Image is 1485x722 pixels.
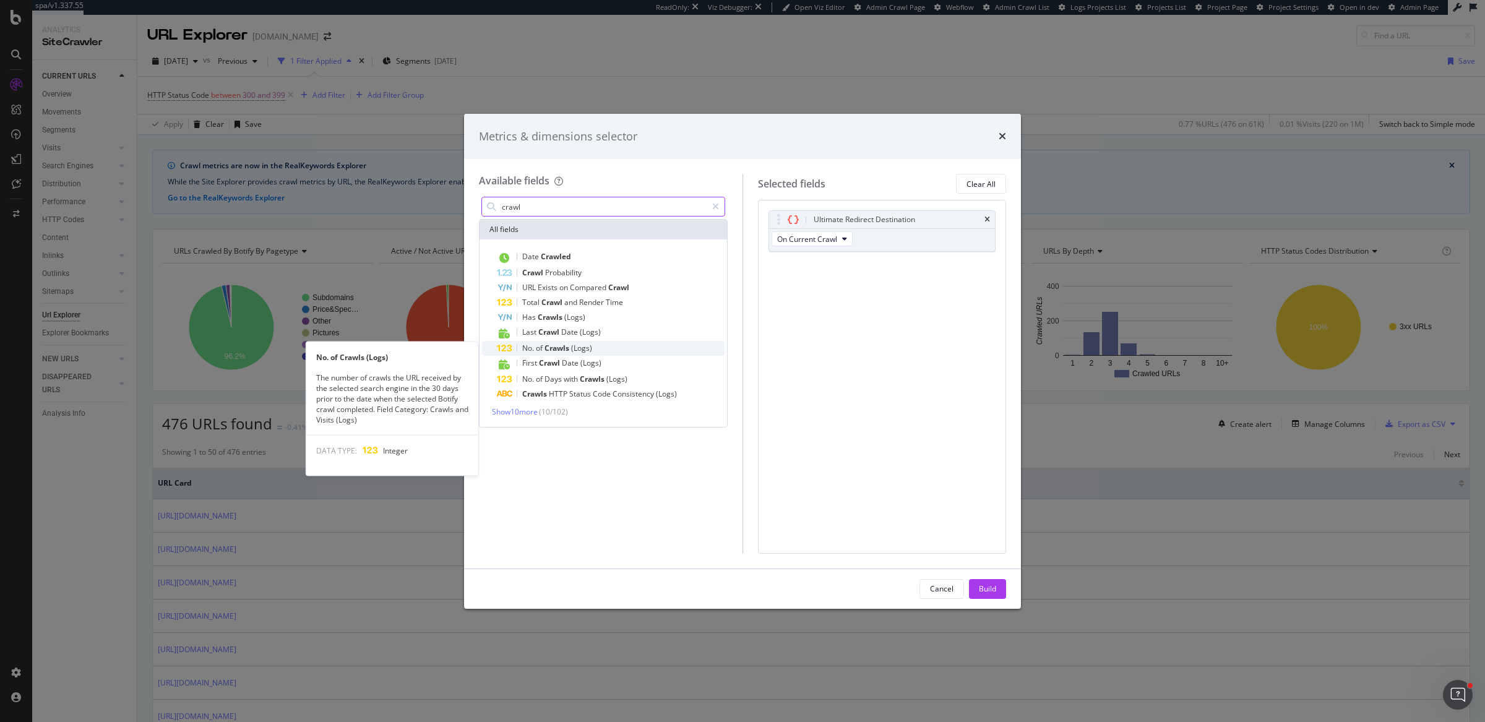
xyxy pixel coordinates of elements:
[541,297,564,307] span: Crawl
[561,327,580,337] span: Date
[919,579,964,599] button: Cancel
[930,583,953,594] div: Cancel
[969,579,1006,599] button: Build
[814,213,915,226] div: Ultimate Redirect Destination
[522,343,536,353] span: No.
[549,389,569,399] span: HTTP
[570,282,608,293] span: Compared
[480,220,727,239] div: All fields
[522,297,541,307] span: Total
[538,282,559,293] span: Exists
[606,297,623,307] span: Time
[306,372,478,425] div: The number of crawls the URL received by the selected search engine in the 30 days prior to the d...
[559,282,570,293] span: on
[544,374,564,384] span: Days
[538,312,564,322] span: Crawls
[479,129,637,145] div: Metrics & dimensions selector
[306,351,478,362] div: No. of Crawls (Logs)
[569,389,593,399] span: Status
[501,197,707,216] input: Search by field name
[656,389,677,399] span: (Logs)
[522,358,539,368] span: First
[538,327,561,337] span: Crawl
[562,358,580,368] span: Date
[966,179,996,189] div: Clear All
[522,312,538,322] span: Has
[545,267,582,278] span: Probability
[571,343,592,353] span: (Logs)
[768,210,996,252] div: Ultimate Redirect DestinationtimesOn Current Crawl
[999,129,1006,145] div: times
[492,406,538,417] span: Show 10 more
[606,374,627,384] span: (Logs)
[479,174,549,187] div: Available fields
[564,297,579,307] span: and
[564,374,580,384] span: with
[464,114,1021,609] div: modal
[608,282,629,293] span: Crawl
[564,312,585,322] span: (Logs)
[541,251,571,262] span: Crawled
[522,327,538,337] span: Last
[522,267,545,278] span: Crawl
[539,358,562,368] span: Crawl
[580,374,606,384] span: Crawls
[539,406,568,417] span: ( 10 / 102 )
[580,358,601,368] span: (Logs)
[579,297,606,307] span: Render
[758,177,825,191] div: Selected fields
[580,327,601,337] span: (Logs)
[956,174,1006,194] button: Clear All
[979,583,996,594] div: Build
[772,231,853,246] button: On Current Crawl
[522,389,549,399] span: Crawls
[544,343,571,353] span: Crawls
[536,374,544,384] span: of
[777,234,837,244] span: On Current Crawl
[593,389,613,399] span: Code
[522,251,541,262] span: Date
[522,374,536,384] span: No.
[1443,680,1473,710] iframe: Intercom live chat
[984,216,990,223] div: times
[522,282,538,293] span: URL
[536,343,544,353] span: of
[613,389,656,399] span: Consistency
